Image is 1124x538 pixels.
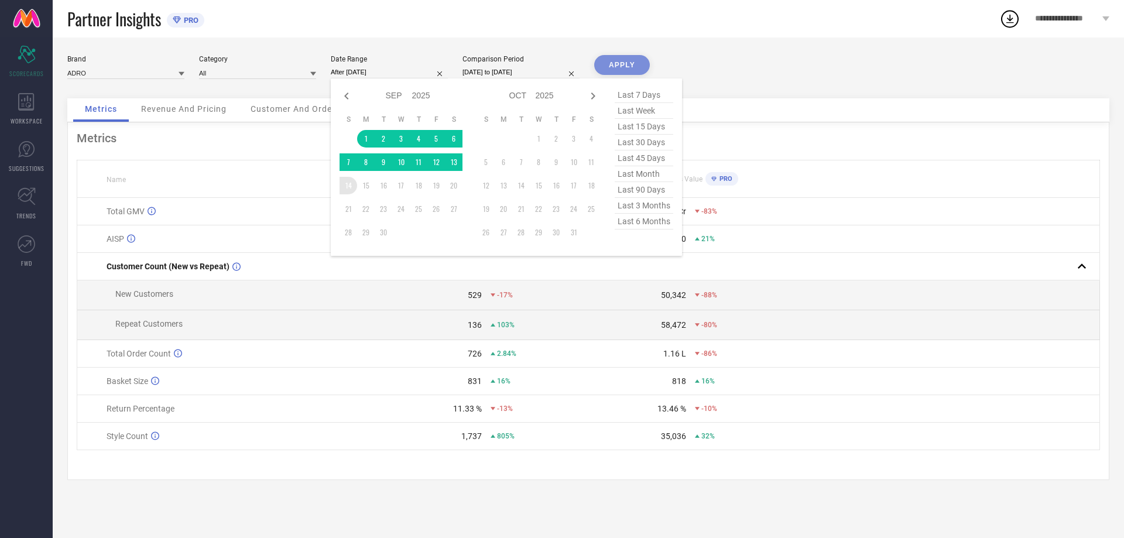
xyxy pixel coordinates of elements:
[477,115,495,124] th: Sunday
[468,349,482,358] div: 726
[565,115,582,124] th: Friday
[16,211,36,220] span: TRENDS
[547,224,565,241] td: Thu Oct 30 2025
[340,89,354,103] div: Previous month
[410,115,427,124] th: Thursday
[565,224,582,241] td: Fri Oct 31 2025
[392,200,410,218] td: Wed Sep 24 2025
[461,431,482,441] div: 1,737
[717,175,732,183] span: PRO
[586,89,600,103] div: Next month
[615,182,673,198] span: last 90 days
[375,224,392,241] td: Tue Sep 30 2025
[701,291,717,299] span: -88%
[251,104,340,114] span: Customer And Orders
[107,207,145,216] span: Total GMV
[565,153,582,171] td: Fri Oct 10 2025
[462,66,580,78] input: Select comparison period
[410,153,427,171] td: Thu Sep 11 2025
[615,214,673,229] span: last 6 months
[468,320,482,330] div: 136
[67,55,184,63] div: Brand
[340,200,357,218] td: Sun Sep 21 2025
[115,319,183,328] span: Repeat Customers
[67,7,161,31] span: Partner Insights
[357,224,375,241] td: Mon Sep 29 2025
[701,377,715,385] span: 16%
[512,177,530,194] td: Tue Oct 14 2025
[427,115,445,124] th: Friday
[340,153,357,171] td: Sun Sep 07 2025
[181,16,198,25] span: PRO
[392,153,410,171] td: Wed Sep 10 2025
[512,224,530,241] td: Tue Oct 28 2025
[495,115,512,124] th: Monday
[661,320,686,330] div: 58,472
[477,224,495,241] td: Sun Oct 26 2025
[565,130,582,148] td: Fri Oct 03 2025
[375,115,392,124] th: Tuesday
[497,321,515,329] span: 103%
[477,153,495,171] td: Sun Oct 05 2025
[497,405,513,413] span: -13%
[615,198,673,214] span: last 3 months
[107,404,174,413] span: Return Percentage
[672,376,686,386] div: 818
[547,130,565,148] td: Thu Oct 02 2025
[547,177,565,194] td: Thu Oct 16 2025
[530,200,547,218] td: Wed Oct 22 2025
[107,262,229,271] span: Customer Count (New vs Repeat)
[107,349,171,358] span: Total Order Count
[85,104,117,114] span: Metrics
[21,259,32,268] span: FWD
[701,405,717,413] span: -10%
[497,377,510,385] span: 16%
[615,166,673,182] span: last month
[427,130,445,148] td: Fri Sep 05 2025
[497,349,516,358] span: 2.84%
[657,404,686,413] div: 13.46 %
[11,116,43,125] span: WORKSPACE
[512,153,530,171] td: Tue Oct 07 2025
[468,376,482,386] div: 831
[445,177,462,194] td: Sat Sep 20 2025
[661,431,686,441] div: 35,036
[701,349,717,358] span: -86%
[582,130,600,148] td: Sat Oct 04 2025
[661,290,686,300] div: 50,342
[410,130,427,148] td: Thu Sep 04 2025
[445,115,462,124] th: Saturday
[392,177,410,194] td: Wed Sep 17 2025
[331,55,448,63] div: Date Range
[357,153,375,171] td: Mon Sep 08 2025
[530,177,547,194] td: Wed Oct 15 2025
[701,321,717,329] span: -80%
[107,234,124,244] span: AISP
[477,200,495,218] td: Sun Oct 19 2025
[615,135,673,150] span: last 30 days
[582,177,600,194] td: Sat Oct 18 2025
[530,115,547,124] th: Wednesday
[495,224,512,241] td: Mon Oct 27 2025
[357,130,375,148] td: Mon Sep 01 2025
[77,131,1100,145] div: Metrics
[9,164,44,173] span: SUGGESTIONS
[340,224,357,241] td: Sun Sep 28 2025
[357,200,375,218] td: Mon Sep 22 2025
[427,177,445,194] td: Fri Sep 19 2025
[410,200,427,218] td: Thu Sep 25 2025
[615,103,673,119] span: last week
[445,200,462,218] td: Sat Sep 27 2025
[999,8,1020,29] div: Open download list
[530,224,547,241] td: Wed Oct 29 2025
[357,177,375,194] td: Mon Sep 15 2025
[477,177,495,194] td: Sun Oct 12 2025
[445,153,462,171] td: Sat Sep 13 2025
[565,177,582,194] td: Fri Oct 17 2025
[375,130,392,148] td: Tue Sep 02 2025
[512,200,530,218] td: Tue Oct 21 2025
[497,291,513,299] span: -17%
[615,150,673,166] span: last 45 days
[495,177,512,194] td: Mon Oct 13 2025
[495,200,512,218] td: Mon Oct 20 2025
